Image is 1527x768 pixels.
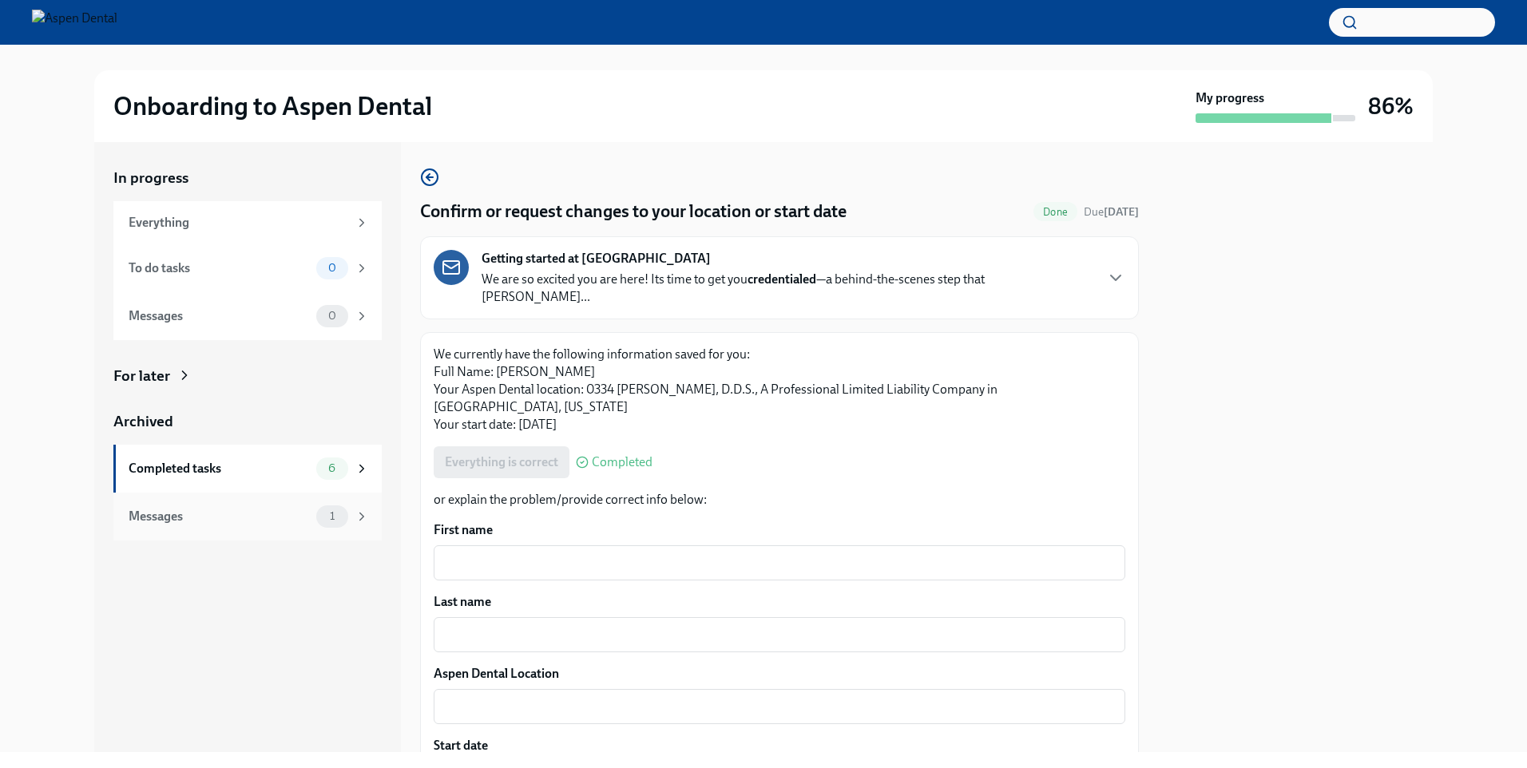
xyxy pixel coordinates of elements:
a: In progress [113,168,382,188]
label: Start date [434,737,1125,754]
h2: Onboarding to Aspen Dental [113,90,432,122]
img: Aspen Dental [32,10,117,35]
label: First name [434,521,1125,539]
h4: Confirm or request changes to your location or start date [420,200,847,224]
div: Messages [129,307,310,325]
a: Completed tasks6 [113,445,382,493]
a: To do tasks0 [113,244,382,292]
strong: Getting started at [GEOGRAPHIC_DATA] [482,250,711,267]
p: We currently have the following information saved for you: Full Name: [PERSON_NAME] Your Aspen De... [434,346,1125,433]
strong: credentialed [748,271,816,287]
div: Everything [129,214,348,232]
p: We are so excited you are here! Its time to get you —a behind-the-scenes step that [PERSON_NAME]... [482,271,1093,306]
div: For later [113,366,170,386]
span: 1 [320,510,344,522]
span: 6 [319,462,345,474]
div: Completed tasks [129,460,310,477]
span: Due [1084,205,1139,219]
span: 0 [319,262,346,274]
a: For later [113,366,382,386]
a: Messages1 [113,493,382,540]
span: 0 [319,310,346,322]
span: July 29th, 2025 09:00 [1084,204,1139,220]
span: Done [1033,206,1077,218]
div: Messages [129,508,310,525]
label: Last name [434,593,1125,611]
strong: My progress [1196,89,1264,107]
div: To do tasks [129,259,310,277]
p: or explain the problem/provide correct info below: [434,491,1125,509]
a: Everything [113,201,382,244]
a: Messages0 [113,292,382,340]
strong: [DATE] [1104,205,1139,219]
a: Archived [113,411,382,432]
h3: 86% [1368,92,1414,121]
span: Completed [592,456,652,469]
label: Aspen Dental Location [434,665,1125,683]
